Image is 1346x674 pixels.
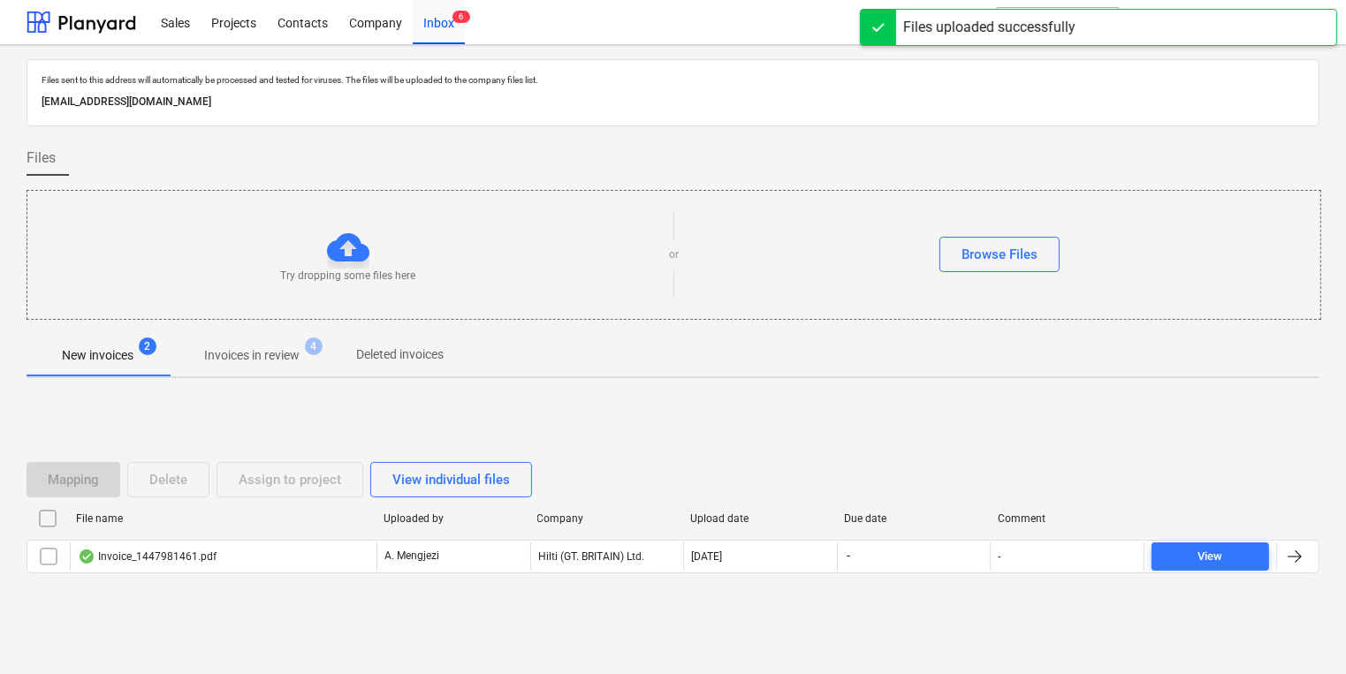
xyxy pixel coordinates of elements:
div: Invoice_1447981461.pdf [78,549,217,564]
div: Browse Files [962,243,1038,266]
span: 2 [139,337,156,355]
div: File name [76,512,369,525]
div: Comment [998,512,1137,525]
p: Deleted invoices [356,345,444,364]
div: [DATE] [691,550,722,563]
div: Hilti (GT. BRITAIN) Ltd. [530,542,684,571]
div: - [998,550,1000,563]
p: A. Mengjezi [384,549,439,564]
p: New invoices [62,346,133,365]
div: Files uploaded successfully [903,17,1076,38]
div: View individual files [392,468,510,491]
div: View [1198,547,1223,567]
p: [EMAIL_ADDRESS][DOMAIN_NAME] [42,93,1304,111]
span: - [845,549,852,564]
p: Files sent to this address will automatically be processed and tested for viruses. The files will... [42,74,1304,86]
p: Try dropping some files here [281,269,416,284]
p: or [669,247,679,262]
iframe: Chat Widget [1258,589,1346,674]
div: Upload date [690,512,830,525]
div: Uploaded by [384,512,523,525]
button: Browse Files [939,237,1060,272]
p: Invoices in review [204,346,300,365]
span: 6 [452,11,470,23]
span: 4 [305,337,323,355]
div: Try dropping some files hereorBrowse Files [27,190,1321,320]
button: View individual files [370,462,532,497]
span: Files [27,148,56,169]
div: OCR finished [78,549,95,564]
div: Company [537,512,677,525]
button: View [1152,542,1269,571]
div: Due date [844,512,984,525]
